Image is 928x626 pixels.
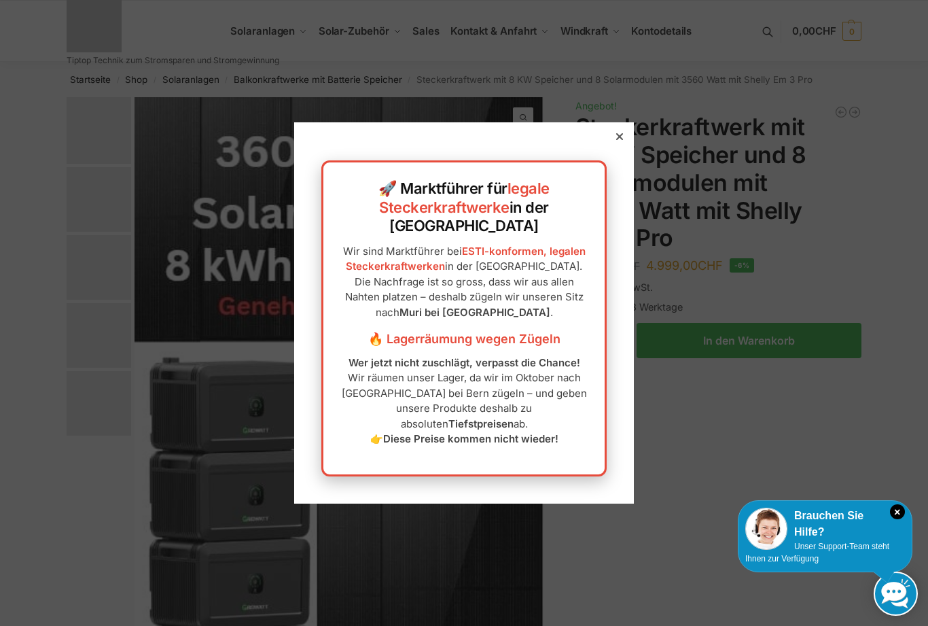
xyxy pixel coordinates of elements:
strong: Wer jetzt nicht zuschlägt, verpasst die Chance! [349,356,580,369]
strong: Tiefstpreisen [448,417,514,430]
strong: Diese Preise kommen nicht wieder! [383,432,558,445]
a: legale Steckerkraftwerke [379,179,550,216]
i: Schließen [890,504,905,519]
p: Wir sind Marktführer bei in der [GEOGRAPHIC_DATA]. Die Nachfrage ist so gross, dass wir aus allen... [337,244,591,321]
div: Brauchen Sie Hilfe? [745,508,905,540]
p: Wir räumen unser Lager, da wir im Oktober nach [GEOGRAPHIC_DATA] bei Bern zügeln – und geben unse... [337,355,591,447]
img: Customer service [745,508,787,550]
a: ESTI-konformen, legalen Steckerkraftwerken [346,245,586,273]
h3: 🔥 Lagerräumung wegen Zügeln [337,330,591,348]
strong: Muri bei [GEOGRAPHIC_DATA] [399,306,550,319]
h2: 🚀 Marktführer für in der [GEOGRAPHIC_DATA] [337,179,591,236]
span: Unser Support-Team steht Ihnen zur Verfügung [745,542,889,563]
